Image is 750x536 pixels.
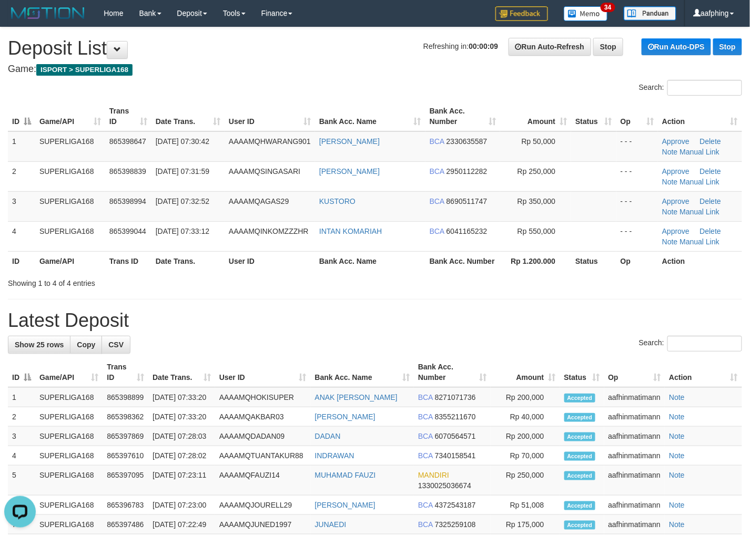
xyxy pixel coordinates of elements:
a: Note [662,238,678,246]
a: Run Auto-Refresh [509,38,591,56]
span: Accepted [564,471,596,480]
td: aafhinmatimann [604,515,665,534]
td: 2 [8,407,35,427]
th: Bank Acc. Number [425,251,500,271]
span: 865399044 [109,227,146,235]
label: Search: [639,336,742,352]
a: Note [669,413,685,421]
td: aafhinmatimann [604,466,665,496]
a: INDRAWAN [315,451,354,460]
a: Manual Link [680,178,720,186]
th: Trans ID [105,251,151,271]
a: Note [662,208,678,216]
a: Delete [700,197,721,205]
td: [DATE] 07:28:03 [148,427,215,446]
a: Approve [662,197,690,205]
a: Note [669,471,685,479]
a: INTAN KOMARIAH [319,227,382,235]
td: [DATE] 07:23:00 [148,496,215,515]
td: 1 [8,387,35,407]
td: [DATE] 07:33:20 [148,387,215,407]
td: - - - [616,191,658,221]
th: Status [571,251,616,271]
span: Copy 2330635587 to clipboard [447,137,488,146]
td: 865397095 [103,466,148,496]
a: Delete [700,137,721,146]
input: Search: [667,80,742,96]
a: Delete [700,167,721,176]
td: 5 [8,466,35,496]
span: BCA [418,413,433,421]
th: Date Trans. [151,251,225,271]
span: Copy 8271071736 to clipboard [435,393,476,401]
td: - - - [616,131,658,162]
th: Date Trans.: activate to sort column ascending [148,357,215,387]
a: Delete [700,227,721,235]
a: ANAK [PERSON_NAME] [315,393,398,401]
h1: Latest Deposit [8,310,742,331]
span: Accepted [564,394,596,403]
td: aafhinmatimann [604,387,665,407]
td: 3 [8,191,35,221]
a: [PERSON_NAME] [319,137,380,146]
button: Open LiveChat chat widget [4,4,36,36]
td: 865397486 [103,515,148,534]
td: aafhinmatimann [604,407,665,427]
span: BCA [418,451,433,460]
a: Stop [713,38,742,55]
span: Copy 2950112282 to clipboard [447,167,488,176]
span: Accepted [564,501,596,510]
td: 865398362 [103,407,148,427]
a: Note [669,432,685,440]
span: [DATE] 07:31:59 [156,167,209,176]
td: Rp 40,000 [491,407,560,427]
td: Rp 51,008 [491,496,560,515]
span: BCA [418,520,433,529]
img: Feedback.jpg [495,6,548,21]
span: BCA [418,432,433,440]
td: 4 [8,221,35,251]
td: SUPERLIGA168 [35,407,103,427]
td: SUPERLIGA168 [35,387,103,407]
span: Copy 6041165232 to clipboard [447,227,488,235]
span: MANDIRI [418,471,449,479]
span: ISPORT > SUPERLIGA168 [36,64,133,76]
td: [DATE] 07:22:49 [148,515,215,534]
th: User ID: activate to sort column ascending [215,357,311,387]
td: - - - [616,161,658,191]
a: Manual Link [680,208,720,216]
a: [PERSON_NAME] [319,167,380,176]
div: Showing 1 to 4 of 4 entries [8,274,305,288]
td: [DATE] 07:33:20 [148,407,215,427]
td: Rp 70,000 [491,446,560,466]
span: CSV [108,341,124,349]
a: Note [662,178,678,186]
th: Game/API [35,251,105,271]
th: Op: activate to sort column ascending [604,357,665,387]
span: Rp 50,000 [522,137,556,146]
td: 4 [8,446,35,466]
a: JUNAEDI [315,520,347,529]
span: Copy 4372543187 to clipboard [435,501,476,509]
span: 34 [601,3,615,12]
span: [DATE] 07:33:12 [156,227,209,235]
span: BCA [418,393,433,401]
th: Game/API: activate to sort column ascending [35,357,103,387]
span: Copy 6070564571 to clipboard [435,432,476,440]
h4: Game: [8,64,742,75]
span: AAAAMQSINGASARI [229,167,300,176]
a: Note [669,393,685,401]
span: BCA [430,167,444,176]
span: Copy 7325259108 to clipboard [435,520,476,529]
td: aafhinmatimann [604,427,665,446]
a: Approve [662,167,690,176]
a: Copy [70,336,102,354]
span: Copy 8690511747 to clipboard [447,197,488,205]
span: 865398994 [109,197,146,205]
span: Accepted [564,452,596,461]
td: AAAAMQHOKISUPER [215,387,311,407]
span: BCA [430,137,444,146]
span: AAAAMQINKOMZZZHR [229,227,309,235]
th: Amount: activate to sort column ascending [491,357,560,387]
span: Copy 1330025036674 to clipboard [418,481,471,490]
